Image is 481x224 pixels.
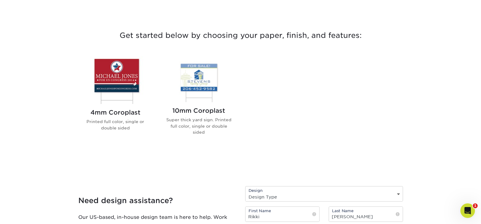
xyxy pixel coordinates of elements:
a: 10mm Coroplast Signs 10mm Coroplast Super thick yard sign. Printed full color, single or double s... [164,56,233,145]
span: 1 [473,203,478,208]
h4: Need design assistance? [78,196,236,205]
p: Printed full color, single or double sided [81,119,150,131]
img: 10mm Coroplast Signs [164,56,233,102]
p: Super thick yard sign. Printed full color, single or double sided [164,117,233,135]
a: 4mm Coroplast Signs 4mm Coroplast Printed full color, single or double sided [81,56,150,145]
h2: 10mm Coroplast [164,107,233,114]
h2: 4mm Coroplast [81,109,150,116]
h3: Get started below by choosing your paper, finish, and features: [63,22,418,49]
img: 4mm Coroplast Signs [81,56,150,104]
iframe: Intercom live chat [460,203,475,218]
